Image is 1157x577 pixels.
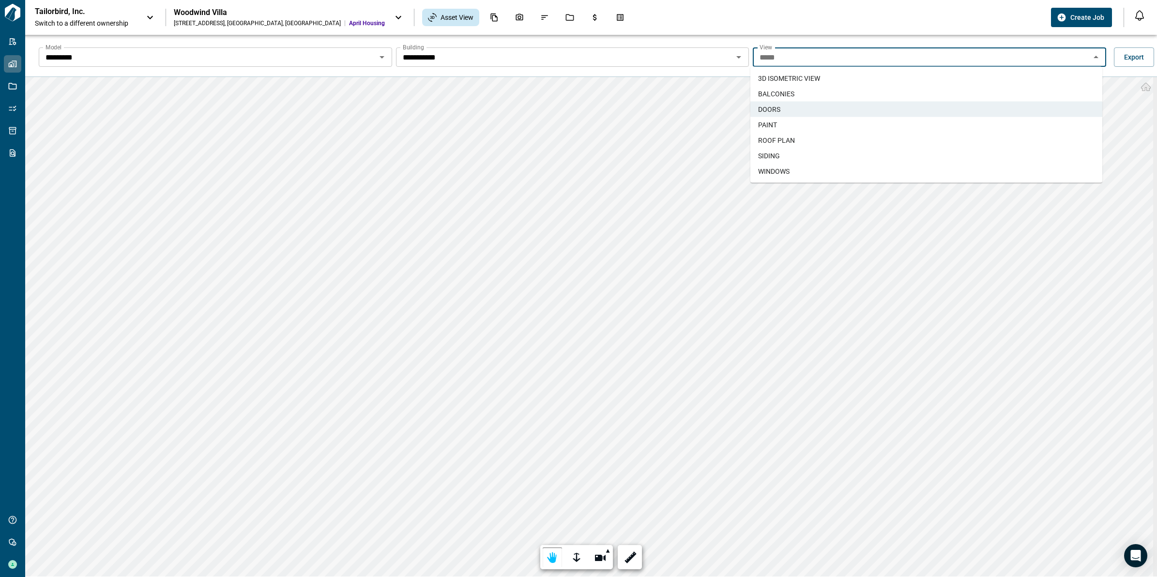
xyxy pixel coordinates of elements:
button: Open notification feed [1132,8,1147,23]
span: April Housing [349,19,385,27]
button: Open [732,50,746,64]
button: Export [1114,47,1154,67]
div: Asset View [422,9,479,26]
span: Asset View [441,13,473,22]
span: BALCONIES [758,89,794,99]
label: Model [46,43,61,51]
span: WINDOWS [758,167,790,176]
span: ROOF PLAN [758,136,795,145]
span: Export [1124,52,1144,62]
span: 3D ISOMETRIC VIEW​ [758,74,820,83]
button: Create Job [1051,8,1112,27]
span: DOORS [758,105,780,114]
span: Switch to a different ownership [35,18,137,28]
button: Open [375,50,389,64]
div: Takeoff Center [610,9,630,26]
span: SIDING [758,151,780,161]
div: Jobs [560,9,580,26]
label: View [760,43,772,51]
button: Close [1089,50,1103,64]
div: Documents [484,9,504,26]
span: Create Job [1070,13,1104,22]
div: [STREET_ADDRESS] , [GEOGRAPHIC_DATA] , [GEOGRAPHIC_DATA] [174,19,341,27]
div: Budgets [585,9,605,26]
div: Issues & Info [534,9,555,26]
div: Open Intercom Messenger [1124,544,1147,567]
div: Photos [509,9,530,26]
span: PAINT [758,120,777,130]
div: Woodwind Villa [174,8,385,17]
label: Building [403,43,424,51]
p: Tailorbird, Inc. [35,7,122,16]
